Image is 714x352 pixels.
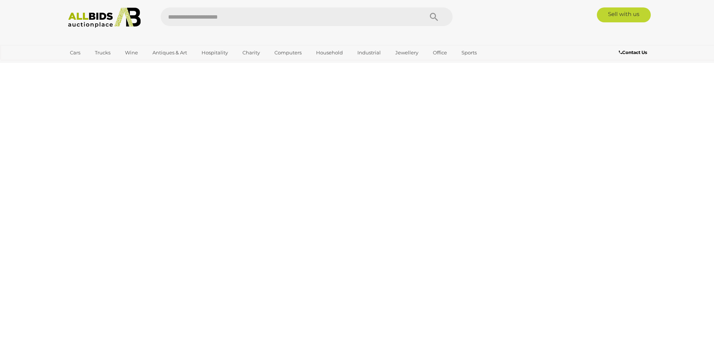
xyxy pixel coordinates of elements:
a: [GEOGRAPHIC_DATA] [65,59,128,71]
a: Sports [457,47,482,59]
a: Sell with us [597,7,651,22]
a: Industrial [353,47,386,59]
img: Allbids.com.au [64,7,145,28]
button: Search [415,7,453,26]
a: Hospitality [197,47,233,59]
a: Computers [270,47,306,59]
a: Office [428,47,452,59]
a: Antiques & Art [148,47,192,59]
a: Wine [120,47,143,59]
a: Trucks [90,47,115,59]
a: Household [311,47,348,59]
a: Contact Us [619,48,649,57]
a: Cars [65,47,85,59]
a: Charity [238,47,265,59]
b: Contact Us [619,50,647,55]
a: Jewellery [390,47,423,59]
